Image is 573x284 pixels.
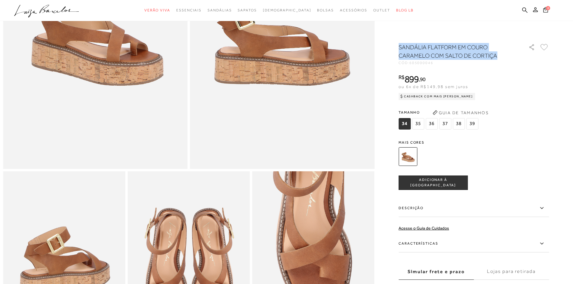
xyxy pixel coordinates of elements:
span: 605000046 [409,61,433,65]
span: 36 [426,118,438,130]
button: 0 [541,7,550,15]
span: 90 [420,76,426,82]
span: BLOG LB [396,8,414,12]
label: Descrição [399,200,549,217]
label: Lojas para retirada [474,264,549,280]
div: Cashback com Mais [PERSON_NAME] [399,93,475,100]
span: 39 [466,118,478,130]
div: CÓD: [399,61,519,65]
button: Guia de Tamanhos [430,108,491,118]
span: Acessórios [340,8,367,12]
span: ADICIONAR À [GEOGRAPHIC_DATA] [399,177,467,188]
span: 34 [399,118,411,130]
a: categoryNavScreenReaderText [340,5,367,16]
span: 37 [439,118,451,130]
a: noSubCategoriesText [263,5,311,16]
button: ADICIONAR À [GEOGRAPHIC_DATA] [399,176,468,190]
a: categoryNavScreenReaderText [176,5,202,16]
label: Simular frete e prazo [399,264,474,280]
span: Verão Viva [144,8,170,12]
a: categoryNavScreenReaderText [238,5,257,16]
a: Acesse o Guia de Cuidados [399,226,449,231]
span: 35 [412,118,424,130]
span: ou 6x de R$149,98 sem juros [399,84,468,89]
h1: SANDÁLIA FLATFORM EM COURO CARAMELO COM SALTO DE CORTIÇA [399,43,511,60]
a: categoryNavScreenReaderText [373,5,390,16]
span: Sandálias [208,8,232,12]
a: categoryNavScreenReaderText [208,5,232,16]
i: , [419,77,426,82]
i: R$ [399,75,405,80]
span: [DEMOGRAPHIC_DATA] [263,8,311,12]
span: 0 [546,6,550,10]
img: SANDÁLIA FLATFORM EM COURO CARAMELO COM SALTO DE CORTIÇA [399,147,417,166]
span: Essenciais [176,8,202,12]
a: categoryNavScreenReaderText [144,5,170,16]
span: Sapatos [238,8,257,12]
span: 899 [405,74,419,84]
label: Características [399,235,549,252]
span: Tamanho [399,108,480,117]
span: Outlet [373,8,390,12]
a: BLOG LB [396,5,414,16]
span: Bolsas [317,8,334,12]
a: categoryNavScreenReaderText [317,5,334,16]
span: 38 [453,118,465,130]
span: Mais cores [399,141,549,144]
